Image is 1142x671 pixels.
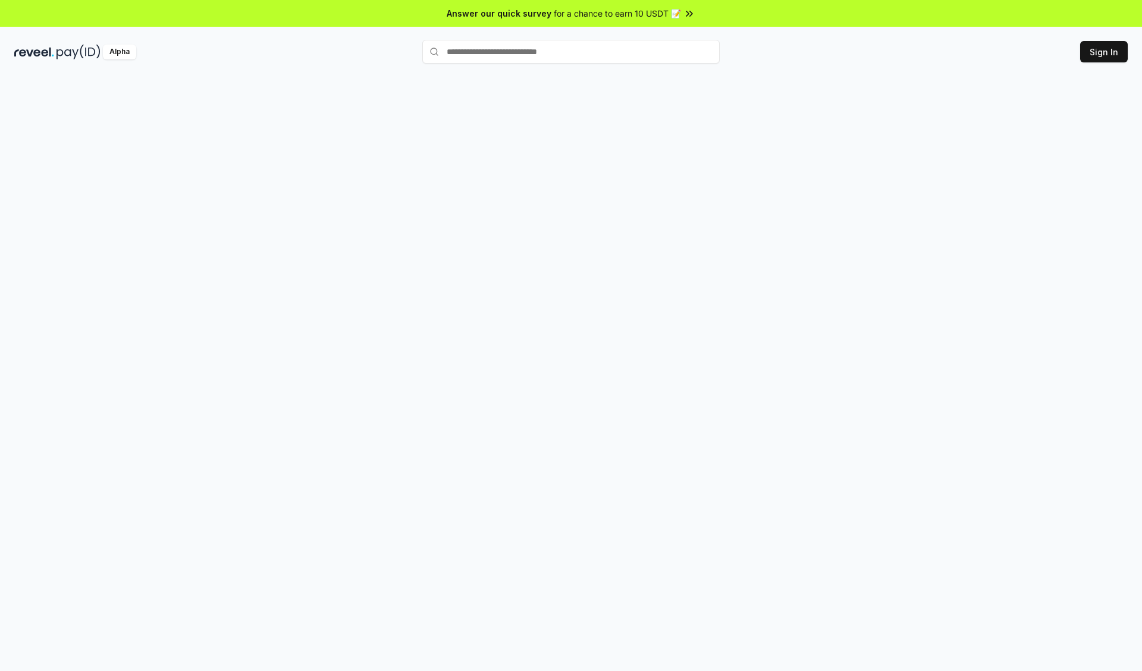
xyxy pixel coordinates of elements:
span: Answer our quick survey [447,7,551,20]
img: pay_id [57,45,101,59]
img: reveel_dark [14,45,54,59]
span: for a chance to earn 10 USDT 📝 [554,7,681,20]
div: Alpha [103,45,136,59]
button: Sign In [1080,41,1128,62]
